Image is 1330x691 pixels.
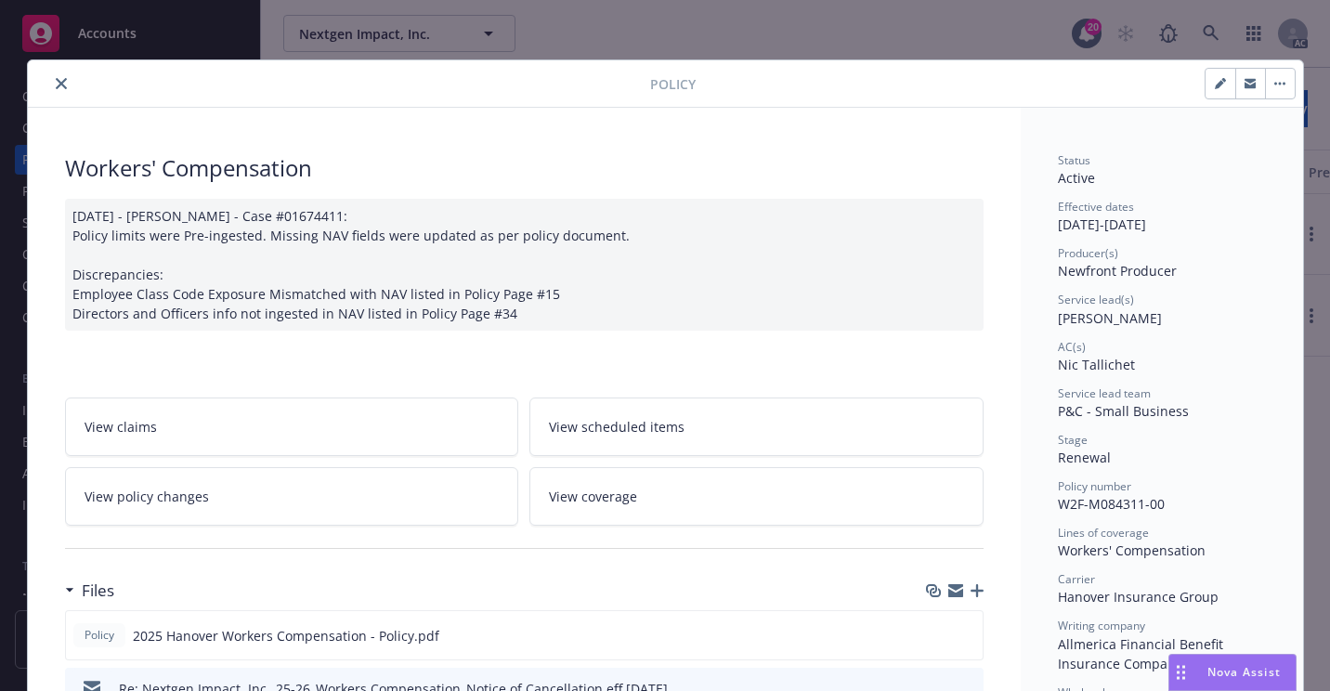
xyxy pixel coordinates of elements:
[650,74,696,94] span: Policy
[85,487,209,506] span: View policy changes
[1058,199,1266,234] div: [DATE] - [DATE]
[1058,541,1206,559] span: Workers' Compensation
[929,626,944,645] button: download file
[1058,199,1134,215] span: Effective dates
[1058,402,1189,420] span: P&C - Small Business
[65,467,519,526] a: View policy changes
[1058,385,1151,401] span: Service lead team
[1207,664,1281,680] span: Nova Assist
[1058,262,1177,280] span: Newfront Producer
[1058,356,1135,373] span: Nic Tallichet
[1058,432,1088,448] span: Stage
[1058,588,1219,606] span: Hanover Insurance Group
[1058,449,1111,466] span: Renewal
[1058,525,1149,541] span: Lines of coverage
[65,152,984,184] div: Workers' Compensation
[549,487,637,506] span: View coverage
[81,627,118,644] span: Policy
[1058,571,1095,587] span: Carrier
[1058,309,1162,327] span: [PERSON_NAME]
[529,467,984,526] a: View coverage
[1169,655,1193,690] div: Drag to move
[1058,292,1134,307] span: Service lead(s)
[529,398,984,456] a: View scheduled items
[1058,169,1095,187] span: Active
[1168,654,1297,691] button: Nova Assist
[958,626,975,645] button: preview file
[549,417,685,437] span: View scheduled items
[1058,478,1131,494] span: Policy number
[65,199,984,331] div: [DATE] - [PERSON_NAME] - Case #01674411: Policy limits were Pre-ingested. Missing NAV fields were...
[65,579,114,603] div: Files
[1058,152,1090,168] span: Status
[1058,495,1165,513] span: W2F-M084311-00
[82,579,114,603] h3: Files
[133,626,439,645] span: 2025 Hanover Workers Compensation - Policy.pdf
[1058,245,1118,261] span: Producer(s)
[1058,339,1086,355] span: AC(s)
[1058,635,1227,672] span: Allmerica Financial Benefit Insurance Company
[65,398,519,456] a: View claims
[50,72,72,95] button: close
[85,417,157,437] span: View claims
[1058,618,1145,633] span: Writing company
